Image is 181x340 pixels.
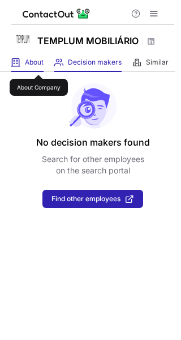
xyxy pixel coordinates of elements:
span: About [25,58,44,67]
header: No decision makers found [36,135,150,149]
span: Find other employees [51,195,120,203]
button: Find other employees [42,190,143,208]
p: Search for other employees on the search portal [42,154,144,176]
span: Similar [146,58,169,67]
img: No leads found [68,83,117,129]
img: ContactOut v5.3.10 [23,7,90,20]
img: 75427326f5f899970df017735fbf89cb [11,28,34,50]
span: Decision makers [68,58,122,67]
h1: TEMPLUM MOBILIÁRIO [37,34,139,48]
